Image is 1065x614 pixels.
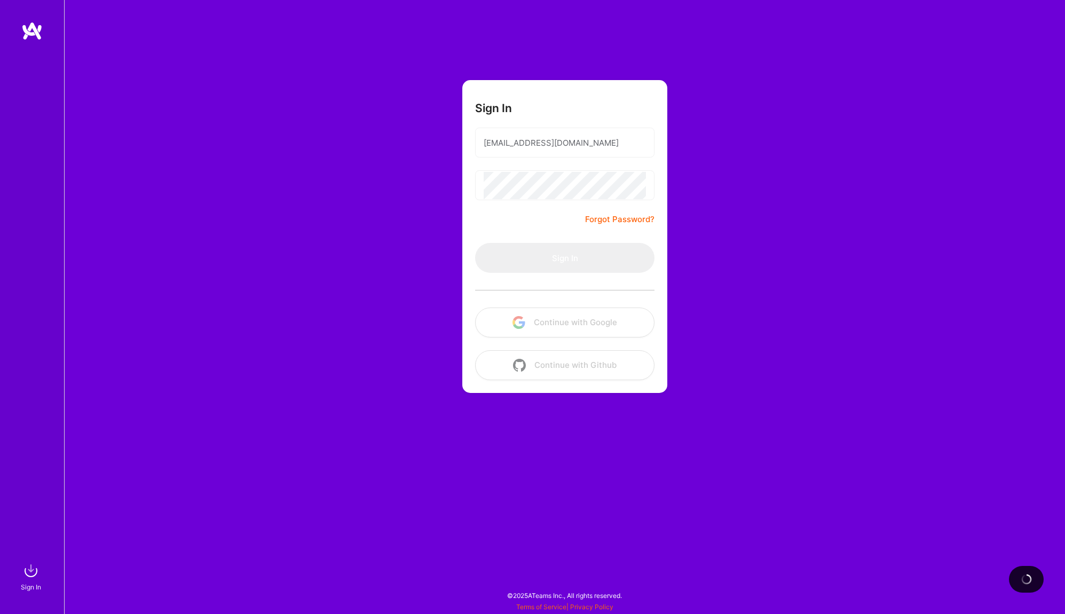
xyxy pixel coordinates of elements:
input: Email... [484,129,646,156]
button: Continue with Github [475,350,654,380]
button: Continue with Google [475,308,654,337]
div: Sign In [21,581,41,593]
img: sign in [20,560,42,581]
span: | [516,603,613,611]
img: logo [21,21,43,41]
a: Privacy Policy [570,603,613,611]
img: loading [1020,572,1033,586]
a: Terms of Service [516,603,566,611]
a: sign inSign In [22,560,42,593]
h3: Sign In [475,101,512,115]
img: icon [512,316,525,329]
div: © 2025 ATeams Inc., All rights reserved. [64,582,1065,609]
button: Sign In [475,243,654,273]
img: icon [513,359,526,372]
a: Forgot Password? [585,213,654,226]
